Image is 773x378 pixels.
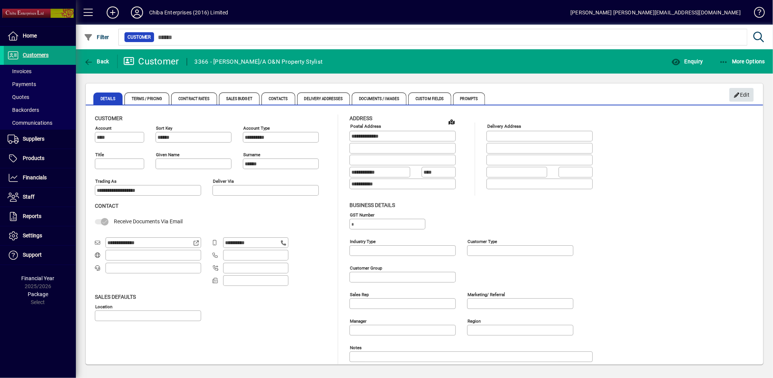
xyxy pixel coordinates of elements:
button: Edit [729,88,754,102]
span: Enquiry [671,58,703,64]
button: Back [82,55,111,68]
span: Payments [8,81,36,87]
mat-label: Marketing/ Referral [468,292,505,297]
span: Products [23,155,44,161]
mat-label: Given name [156,152,179,157]
span: Suppliers [23,136,44,142]
mat-label: Account Type [243,125,270,131]
mat-label: Sort key [156,125,172,131]
a: Invoices [4,65,76,78]
a: Payments [4,78,76,91]
mat-label: Location [95,304,112,309]
span: Documents / Images [352,93,406,105]
mat-label: Manager [350,318,367,323]
span: Package [28,291,48,297]
a: Staff [4,188,76,207]
a: Reports [4,207,76,226]
mat-label: Trading as [95,179,117,184]
span: Back [84,58,109,64]
mat-label: Industry type [350,238,376,244]
mat-label: Customer group [350,265,382,270]
span: Contacts [261,93,295,105]
span: Contact [95,203,118,209]
span: Sales Budget [219,93,260,105]
span: Quotes [8,94,29,100]
span: Receive Documents Via Email [114,218,183,224]
span: Customers [23,52,49,58]
button: Filter [82,30,111,44]
a: Financials [4,168,76,187]
span: Delivery Addresses [297,93,350,105]
mat-label: Title [95,152,104,157]
mat-label: Sales rep [350,292,369,297]
a: Products [4,149,76,168]
mat-label: GST Number [350,212,375,217]
a: Quotes [4,91,76,104]
a: Suppliers [4,130,76,149]
mat-label: Region [468,318,481,323]
span: Address [350,115,372,121]
button: Add [101,6,125,19]
span: More Options [719,58,765,64]
a: Backorders [4,104,76,116]
mat-label: Surname [243,152,260,157]
mat-label: Customer type [468,238,497,244]
span: Staff [23,194,35,200]
div: Chiba Enterprises (2016) Limited [149,6,228,19]
span: Backorders [8,107,39,113]
button: Enquiry [669,55,705,68]
span: Edit [734,89,750,101]
span: Invoices [8,68,31,74]
a: Knowledge Base [748,2,764,26]
button: More Options [717,55,767,68]
a: Settings [4,226,76,245]
span: Sales defaults [95,294,136,300]
div: Customer [123,55,179,67]
span: Financial Year [22,275,55,281]
span: Prompts [453,93,485,105]
span: Terms / Pricing [124,93,170,105]
span: Details [93,93,123,105]
mat-label: Account [95,125,112,131]
a: Home [4,27,76,45]
span: Support [23,252,42,258]
span: Financials [23,174,47,180]
span: Business details [350,202,395,208]
mat-label: Notes [350,345,362,350]
button: Profile [125,6,149,19]
a: Communications [4,116,76,129]
span: Contract Rates [171,93,217,105]
span: Customer [128,33,151,41]
a: Support [4,246,76,265]
app-page-header-button: Back [76,55,118,68]
span: Communications [8,120,52,126]
span: Custom Fields [408,93,451,105]
span: Home [23,33,37,39]
div: 3366 - [PERSON_NAME]/A O&N Property Stylist [195,56,323,68]
span: Customer [95,115,123,121]
span: Filter [84,34,109,40]
mat-label: Deliver via [213,179,234,184]
div: [PERSON_NAME] [PERSON_NAME][EMAIL_ADDRESS][DOMAIN_NAME] [570,6,741,19]
a: View on map [446,116,458,128]
span: Reports [23,213,41,219]
span: Settings [23,232,42,238]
